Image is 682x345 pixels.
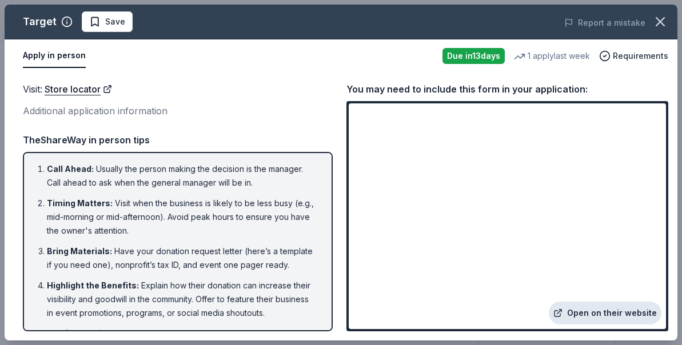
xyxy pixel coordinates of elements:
a: Store locator [45,82,112,97]
li: Usually the person making the decision is the manager. Call ahead to ask when the general manager... [47,162,316,190]
div: Due in 13 days [442,48,505,64]
span: Bring Materials : [47,246,112,256]
button: Save [82,11,133,32]
span: Call Ahead : [47,164,94,174]
button: Report a mistake [564,16,645,30]
div: Visit : [23,82,333,97]
span: Ask for the Right Person : [47,328,149,338]
button: Apply in person [23,44,86,68]
li: Have your donation request letter (here’s a template if you need one), nonprofit’s tax ID, and ev... [47,244,316,272]
div: You may need to include this form in your application: [346,82,668,97]
div: Additional application information [23,103,333,118]
a: Open on their website [549,302,661,324]
li: Explain how their donation can increase their visibility and goodwill in the community. Offer to ... [47,279,316,320]
button: Requirements [599,49,668,63]
span: Save [105,15,125,29]
span: Requirements [613,49,668,63]
span: Timing Matters : [47,198,113,208]
li: Visit when the business is likely to be less busy (e.g., mid-morning or mid-afternoon). Avoid pea... [47,196,316,238]
div: TheShareWay in person tips [23,133,333,147]
span: Highlight the Benefits : [47,280,139,290]
div: Target [23,13,57,31]
div: 1 apply last week [514,49,590,63]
